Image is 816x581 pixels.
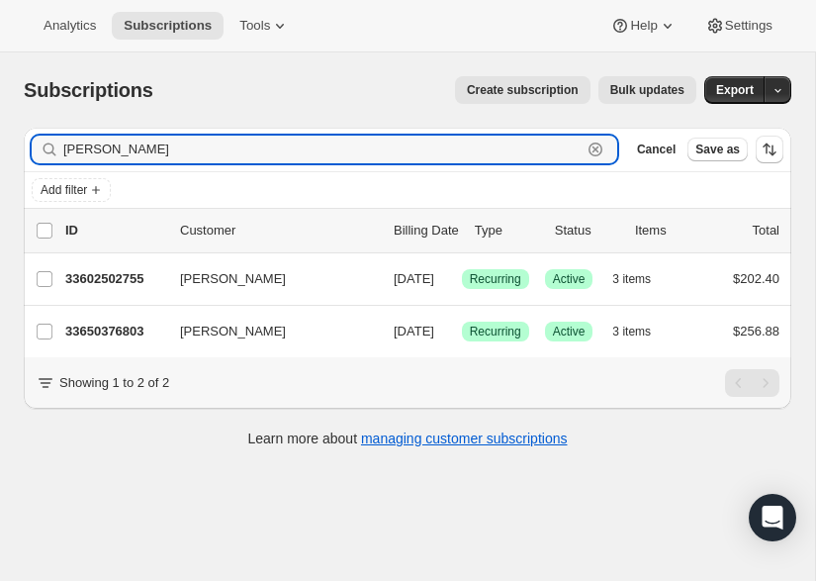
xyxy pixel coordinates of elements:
button: 3 items [612,318,673,345]
button: Clear [586,140,605,159]
p: 33650376803 [65,322,164,341]
div: Items [635,221,699,241]
span: Bulk updates [610,82,684,98]
button: Cancel [629,138,683,161]
span: Active [553,324,586,339]
span: Active [553,271,586,287]
div: Open Intercom Messenger [749,494,796,541]
button: Bulk updates [598,76,696,104]
span: Settings [725,18,772,34]
span: $256.88 [733,324,779,339]
button: Settings [693,12,784,40]
button: Create subscription [455,76,590,104]
span: Add filter [41,182,87,198]
button: Export [704,76,766,104]
button: Add filter [32,178,111,202]
span: 3 items [612,271,651,287]
span: Subscriptions [24,79,153,101]
button: Sort the results [756,136,783,163]
p: Total [753,221,779,241]
p: Billing Date [394,221,459,241]
p: Status [555,221,619,241]
p: 33602502755 [65,269,164,289]
span: [DATE] [394,271,434,286]
button: Subscriptions [112,12,224,40]
p: Showing 1 to 2 of 2 [59,373,169,393]
button: [PERSON_NAME] [168,263,366,295]
span: [DATE] [394,324,434,339]
span: 3 items [612,324,651,339]
button: Help [598,12,688,40]
button: 3 items [612,265,673,293]
span: Export [716,82,754,98]
span: Tools [239,18,270,34]
span: Recurring [470,271,521,287]
span: Create subscription [467,82,579,98]
div: IDCustomerBilling DateTypeStatusItemsTotal [65,221,779,241]
button: [PERSON_NAME] [168,316,366,347]
span: [PERSON_NAME] [180,322,286,341]
span: Cancel [637,142,676,157]
nav: Pagination [725,369,779,397]
button: Analytics [32,12,108,40]
p: Customer [180,221,378,241]
button: Tools [227,12,302,40]
input: Filter subscribers [63,136,582,163]
span: [PERSON_NAME] [180,269,286,289]
div: Type [475,221,539,241]
span: Recurring [470,324,521,339]
span: Help [630,18,657,34]
p: ID [65,221,164,241]
a: managing customer subscriptions [361,431,568,446]
span: Save as [695,142,740,157]
p: Learn more about [248,429,568,448]
div: 33650376803[PERSON_NAME][DATE]SuccessRecurringSuccessActive3 items$256.88 [65,318,779,345]
span: $202.40 [733,271,779,286]
span: Analytics [44,18,96,34]
div: 33602502755[PERSON_NAME][DATE]SuccessRecurringSuccessActive3 items$202.40 [65,265,779,293]
span: Subscriptions [124,18,212,34]
button: Save as [687,138,748,161]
